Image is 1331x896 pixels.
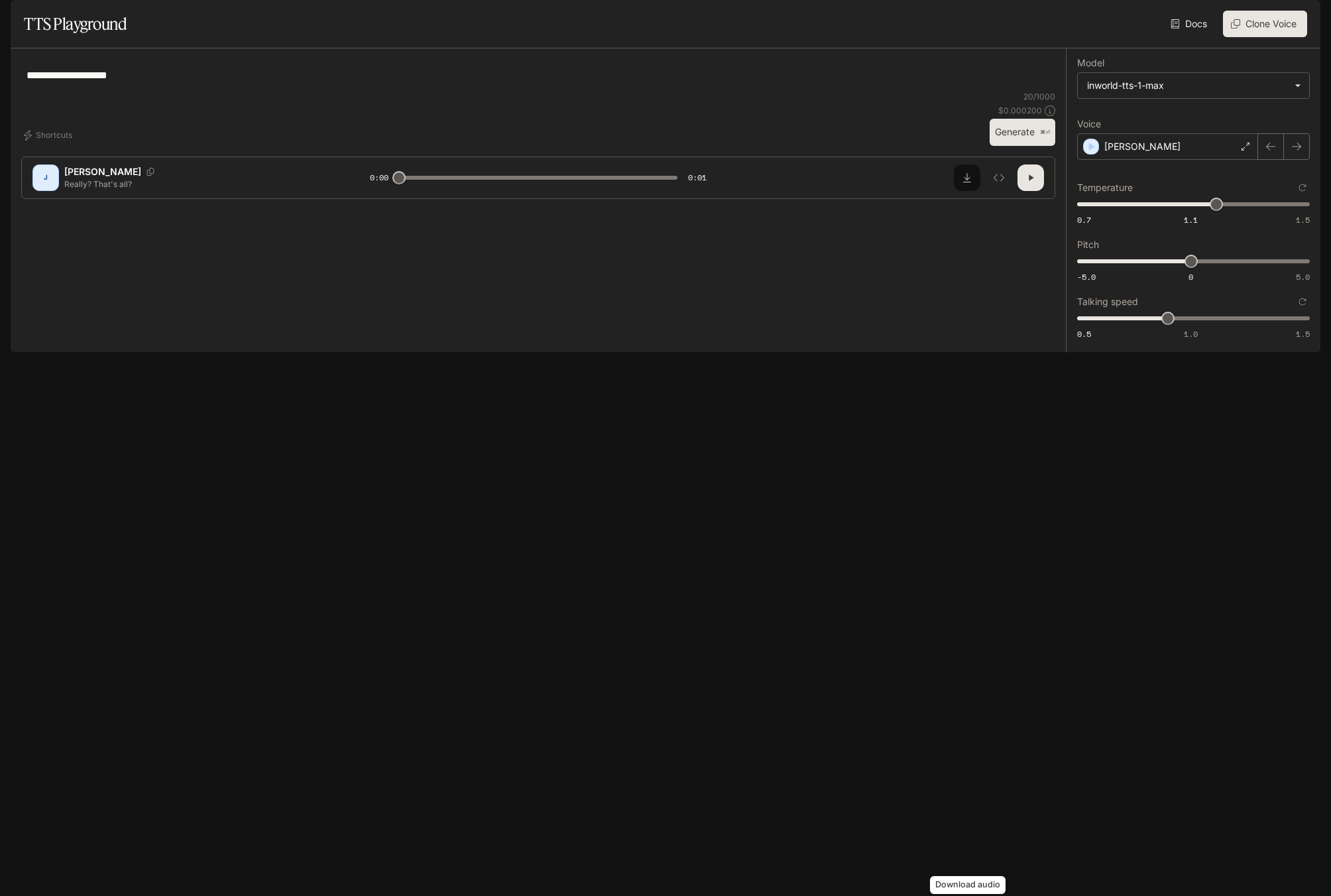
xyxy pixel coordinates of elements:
p: Pitch [1077,240,1099,249]
p: $ 0.000200 [998,105,1042,116]
p: Talking speed [1077,297,1138,306]
p: Really? That's all? [64,178,338,190]
p: 20 / 1000 [1023,91,1055,102]
button: Reset to default [1295,180,1310,195]
p: Model [1077,58,1104,68]
button: Generate⌘⏎ [990,119,1055,146]
button: Inspect [986,164,1012,191]
span: 0 [1188,271,1193,283]
span: 1.5 [1296,214,1310,225]
a: Docs [1168,11,1212,37]
div: J [35,167,56,188]
button: Download audio [954,164,980,191]
button: Clone Voice [1223,11,1307,37]
p: ⌘⏎ [1040,129,1050,137]
span: -5.0 [1077,271,1096,283]
p: [PERSON_NAME] [1104,140,1181,153]
div: Download audio [930,876,1006,894]
button: Reset to default [1295,294,1310,309]
p: Temperature [1077,183,1133,192]
span: 0:00 [370,171,388,184]
span: 0:01 [688,171,707,184]
div: inworld-tts-1-max [1078,73,1309,98]
span: 0.5 [1077,328,1091,340]
h1: TTS Playground [24,11,127,37]
span: 0.7 [1077,214,1091,225]
button: open drawer [10,7,34,31]
button: Copy Voice ID [141,168,160,176]
p: Voice [1077,119,1101,129]
span: 1.0 [1184,328,1198,340]
span: 1.1 [1184,214,1198,225]
span: 5.0 [1296,271,1310,283]
span: 1.5 [1296,328,1310,340]
div: inworld-tts-1-max [1087,79,1288,92]
button: Shortcuts [21,125,78,146]
p: [PERSON_NAME] [64,165,141,178]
